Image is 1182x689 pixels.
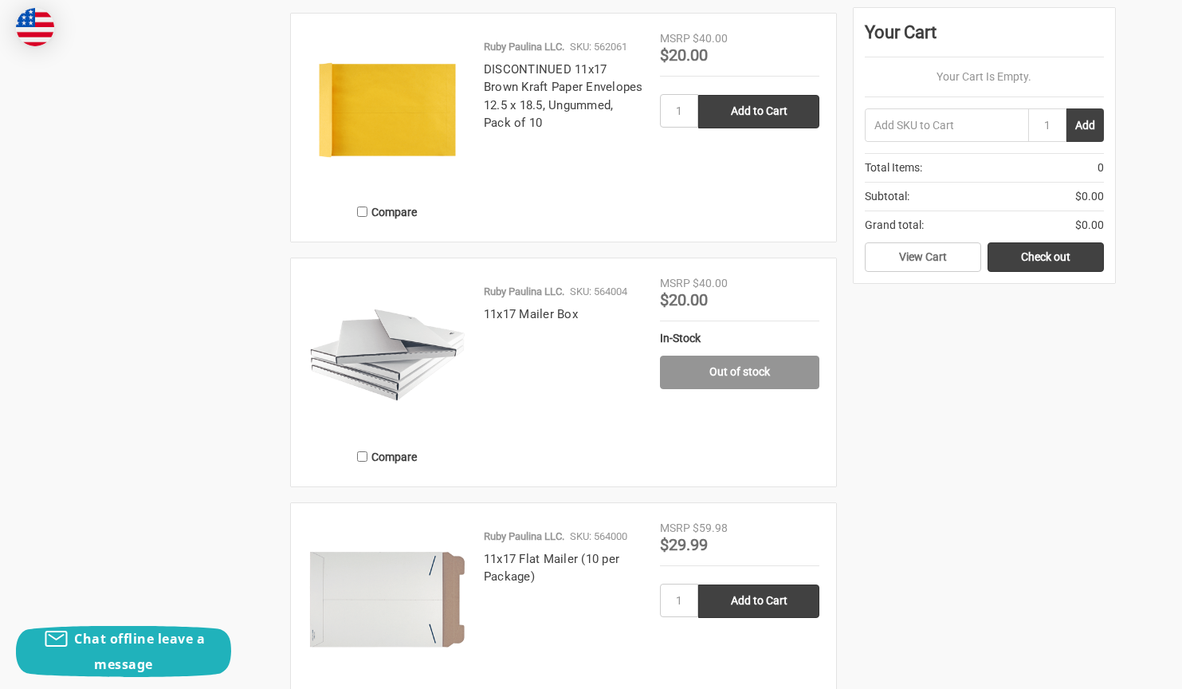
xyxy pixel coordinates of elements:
[308,275,467,435] img: 11x17 Mailer Box
[660,290,708,309] span: $20.00
[865,217,924,234] span: Grand total:
[865,69,1104,85] p: Your Cart Is Empty.
[308,520,467,679] img: 11x17 Flat Mailer (10 per Package)
[570,529,627,545] p: SKU: 564000
[484,284,564,300] p: Ruby Paulina LLC.
[484,307,578,321] a: 11x17 Mailer Box
[988,242,1104,273] a: Check out
[865,188,909,205] span: Subtotal:
[16,626,231,677] button: Chat offline leave a message
[1066,108,1104,142] button: Add
[660,520,690,537] div: MSRP
[660,535,708,554] span: $29.99
[660,356,819,389] a: Out of stock
[865,159,922,176] span: Total Items:
[74,630,205,673] span: Chat offline leave a message
[308,443,467,470] label: Compare
[484,529,564,545] p: Ruby Paulina LLC.
[660,45,708,65] span: $20.00
[484,39,564,55] p: Ruby Paulina LLC.
[570,284,627,300] p: SKU: 564004
[693,277,728,289] span: $40.00
[698,95,819,128] input: Add to Cart
[16,8,54,46] img: duty and tax information for United States
[660,330,819,347] div: In-Stock
[865,242,981,273] a: View Cart
[660,30,690,47] div: MSRP
[1050,646,1182,689] iframe: Google Customer Reviews
[1075,188,1104,205] span: $0.00
[1098,159,1104,176] span: 0
[308,199,467,225] label: Compare
[308,30,467,190] img: 11x17 Brown Kraft Paper Envelopes 12.5 x 18.5, Ungummed, Pack of 10
[357,207,367,217] input: Compare
[660,275,690,292] div: MSRP
[698,585,819,618] input: Add to Cart
[693,522,728,534] span: $59.98
[570,39,627,55] p: SKU: 562061
[484,62,643,131] a: DISCONTINUED 11x17 Brown Kraft Paper Envelopes 12.5 x 18.5, Ungummed, Pack of 10
[357,451,367,462] input: Compare
[1075,217,1104,234] span: $0.00
[693,32,728,45] span: $40.00
[865,108,1028,142] input: Add SKU to Cart
[865,19,1104,57] div: Your Cart
[484,552,619,585] a: 11x17 Flat Mailer (10 per Package)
